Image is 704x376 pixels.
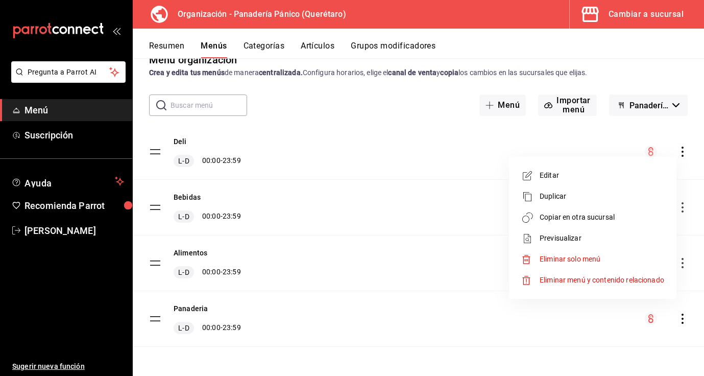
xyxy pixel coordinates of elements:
span: Duplicar [540,191,664,202]
span: Copiar en otra sucursal [540,212,664,223]
span: Eliminar solo menú [540,255,600,263]
span: Eliminar menú y contenido relacionado [540,276,664,284]
span: Previsualizar [540,233,664,244]
span: Editar [540,170,664,181]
